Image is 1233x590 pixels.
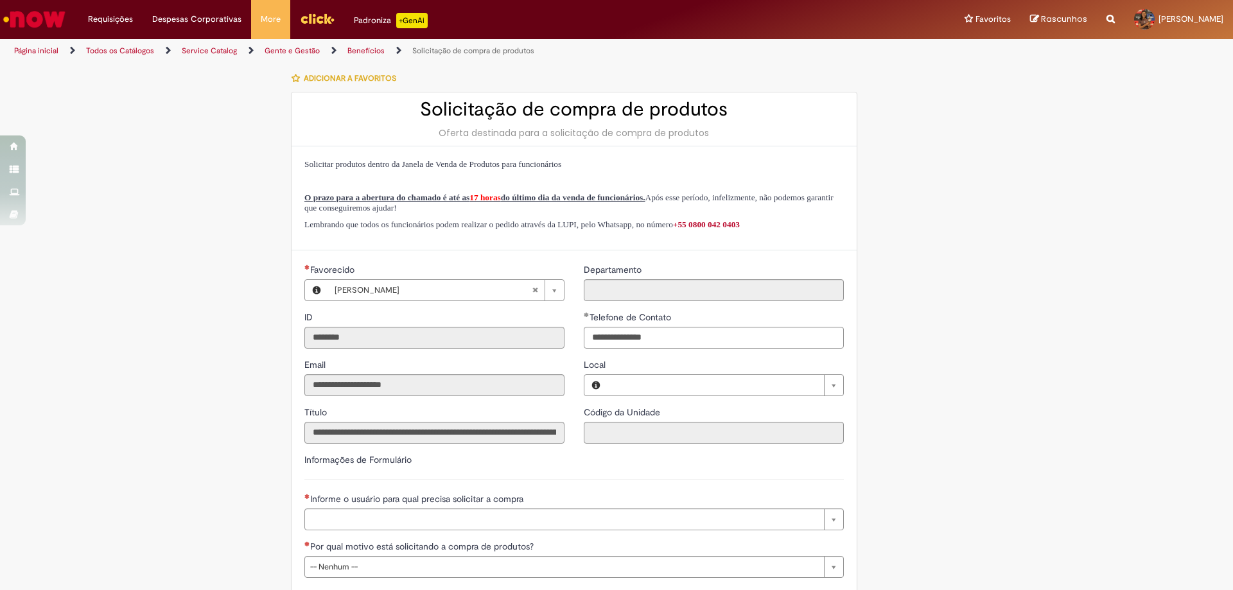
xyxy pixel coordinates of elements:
span: [PERSON_NAME] [335,280,532,300]
abbr: Limpar campo Favorecido [525,280,545,300]
span: Adicionar a Favoritos [304,73,396,83]
a: Solicitação de compra de produtos [412,46,534,56]
a: Todos os Catálogos [86,46,154,56]
a: [PERSON_NAME]Limpar campo Favorecido [328,280,564,300]
span: Necessários [304,494,310,499]
span: Somente leitura - Título [304,406,329,418]
span: Lembrando que todos os funcionários podem realizar o pedido através da LUPI, pelo Whatsapp, no nú... [304,220,740,229]
span: Favoritos [975,13,1011,26]
label: Somente leitura - Departamento [584,263,644,276]
a: Página inicial [14,46,58,56]
a: Rascunhos [1030,13,1087,26]
label: Somente leitura - Título [304,406,329,419]
a: Benefícios [347,46,385,56]
span: Somente leitura - Email [304,359,328,370]
span: Obrigatório Preenchido [304,265,310,270]
span: Local [584,359,608,370]
img: click_logo_yellow_360x200.png [300,9,335,28]
span: 17 horas [469,193,501,202]
h2: Solicitação de compra de produtos [304,99,844,120]
input: Departamento [584,279,844,301]
label: Informações de Formulário [304,454,412,465]
span: Necessários - Informe o usuário para qual precisa solicitar a compra [310,493,526,505]
span: Despesas Corporativas [152,13,241,26]
span: Necessários - Favorecido [310,264,357,275]
span: [PERSON_NAME] [1159,13,1223,24]
a: Gente e Gestão [265,46,320,56]
ul: Trilhas de página [10,39,812,63]
input: Título [304,422,564,444]
span: Solicitar produtos dentro da Janela de Venda de Produtos para funcionários [304,159,561,169]
span: Rascunhos [1041,13,1087,25]
input: ID [304,327,564,349]
span: do último dia da venda de funcionários. [501,193,645,202]
span: Somente leitura - Código da Unidade [584,406,663,418]
label: Somente leitura - ID [304,311,315,324]
span: Telefone de Contato [590,311,674,323]
button: Adicionar a Favoritos [291,65,403,92]
span: Somente leitura - ID [304,311,315,323]
span: Após esse período, infelizmente, não podemos garantir que conseguiremos ajudar! [304,193,834,213]
span: Por qual motivo está solicitando a compra de produtos? [310,541,536,552]
a: Service Catalog [182,46,237,56]
input: Email [304,374,564,396]
span: Obrigatório Preenchido [584,312,590,317]
p: +GenAi [396,13,428,28]
button: Local, Visualizar este registro [584,375,608,395]
img: ServiceNow [1,6,67,32]
label: Somente leitura - Email [304,358,328,371]
span: O prazo para a abertura do chamado é até as [304,193,469,202]
span: -- Nenhum -- [310,557,818,577]
a: Limpar campo Local [608,375,843,395]
input: Telefone de Contato [584,327,844,349]
input: Código da Unidade [584,422,844,444]
a: Limpar campo Informe o usuário para qual precisa solicitar a compra [304,508,844,530]
div: Padroniza [354,13,428,28]
span: Necessários [304,541,310,546]
span: Requisições [88,13,133,26]
span: Somente leitura - Departamento [584,264,644,275]
button: Favorecido, Visualizar este registro Ester Nogueira Santos [305,280,328,300]
span: More [261,13,281,26]
a: +55 0800 042 0403 [673,220,740,229]
label: Somente leitura - Código da Unidade [584,406,663,419]
div: Oferta destinada para a solicitação de compra de produtos [304,126,844,139]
